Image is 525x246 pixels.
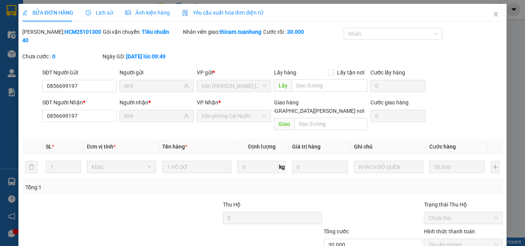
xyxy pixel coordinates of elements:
[162,161,231,173] input: VD: Bàn, Ghế
[120,98,194,107] div: Người nhận
[201,80,266,92] span: Văn phòng Hồ Chí Minh
[103,28,181,36] div: Gói vận chuyển:
[485,4,507,25] button: Close
[248,144,275,150] span: Định lượng
[184,113,189,119] span: user
[182,10,188,16] img: icon
[334,68,367,77] span: Lấy tận nơi
[120,68,194,77] div: Người gửi
[91,161,151,173] span: Khác
[274,79,292,92] span: Lấy
[124,82,182,90] input: Tên người gửi
[197,68,271,77] div: VP gửi
[162,144,187,150] span: Tên hàng
[197,99,218,106] span: VP Nhận
[259,107,367,115] span: [GEOGRAPHIC_DATA][PERSON_NAME] nơi
[292,161,347,173] input: 0
[86,10,91,15] span: clock-circle
[42,98,116,107] div: SĐT Người Nhận
[46,144,52,150] span: SL
[86,10,113,16] span: Lịch sử
[52,53,55,59] b: 0
[292,144,321,150] span: Giá trị hàng
[370,69,405,76] label: Cước lấy hàng
[263,28,342,36] div: Cước rồi :
[274,99,299,106] span: Giao hàng
[294,118,367,130] input: Dọc đường
[25,161,38,173] button: delete
[22,10,73,16] span: SỬA ĐƠN HÀNG
[183,28,262,36] div: Nhân viên giao:
[87,144,116,150] span: Đơn vị tính
[22,28,101,45] div: [PERSON_NAME]:
[370,110,425,122] input: Cước giao hàng
[370,99,409,106] label: Cước giao hàng
[124,112,182,120] input: Tên người nhận
[424,200,503,209] div: Trạng thái Thu Hộ
[184,83,189,89] span: user
[274,69,296,76] span: Lấy hàng
[493,11,499,17] span: close
[424,228,475,234] label: Hình thức thanh toán
[182,10,263,16] span: Yêu cầu xuất hóa đơn điện tử
[287,29,304,35] b: 30.000
[201,110,266,122] span: Văn phòng Cái Nước
[42,68,116,77] div: SĐT Người Gửi
[370,80,425,92] input: Cước lấy hàng
[429,161,485,173] input: 0
[219,29,261,35] b: thicam.tuanhung
[351,139,426,154] th: Ghi chú
[429,212,498,224] span: Chưa thu
[125,10,131,15] span: picture
[126,53,166,59] b: [DATE] lúc 09:49
[142,29,169,35] b: Tiêu chuẩn
[429,144,456,150] span: Cước hàng
[274,118,294,130] span: Giao
[491,161,500,173] button: plus
[324,228,349,234] span: Tổng cước
[125,10,170,16] span: Ảnh kiện hàng
[25,183,203,192] div: Tổng: 1
[354,161,423,173] input: Ghi Chú
[292,79,367,92] input: Dọc đường
[278,161,286,173] span: kg
[22,10,28,15] span: edit
[22,52,101,61] div: Chưa cước :
[223,201,241,208] span: Thu Hộ
[103,52,181,61] div: Ngày GD:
